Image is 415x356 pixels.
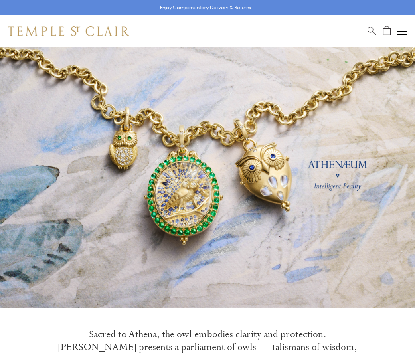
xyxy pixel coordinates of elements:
p: Enjoy Complimentary Delivery & Returns [160,4,251,12]
a: Search [368,26,376,36]
a: Open Shopping Bag [383,26,391,36]
button: Open navigation [397,26,407,36]
img: Temple St. Clair [8,26,129,36]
